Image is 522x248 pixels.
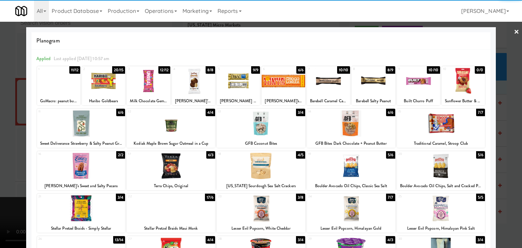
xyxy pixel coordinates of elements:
div: 20 [398,151,441,157]
div: 124/4Kodiak Maple Brown Sugar Oatmeal in a Cup [127,109,215,148]
div: 6/6 [386,109,395,116]
div: 12 [128,109,171,114]
div: 220/15Haribo Goldbears [82,66,125,105]
div: 29 [308,236,351,242]
span: Applied [36,55,51,62]
div: 3 [128,66,149,72]
div: 213/4Stellar Pretzel Braids - Simply Stellar [37,194,125,233]
div: 19 [308,151,351,157]
div: 6/6 [116,109,125,116]
div: 116/6Sweet Deliverance Strawberry & Salty Peanut Granola [37,109,125,148]
div: Lesser Evil Popcorn, White Cheddar [217,224,305,233]
div: Sweet Deliverance Strawberry & Salty Peanut Granola [38,139,124,148]
div: 11/12 [69,66,81,74]
div: 5/6 [386,151,395,159]
div: [PERSON_NAME]'s Chocolonely, Sea Salt Caramel [263,97,304,105]
div: 255/5Lesser Evil Popcorn, Himalayan Pink Salt [397,194,485,233]
div: Terra Chips, Original [128,182,214,190]
div: 13 [218,109,261,114]
a: × [514,22,519,43]
div: 48/8[PERSON_NAME]’s Peanut Butter Cups [172,66,215,105]
div: 8/9 [386,66,395,74]
div: [PERSON_NAME] Protein Bar - Chocolate Chip Cookie Dough [217,97,260,105]
div: 17/6 [205,194,215,201]
div: 4/5 [296,151,305,159]
div: Boulder Avocado Oil Chips, Classic Sea Salt [308,182,394,190]
div: 26 [38,236,81,242]
div: 3/8 [296,194,305,201]
div: Stellar Pretzel Braids Maui Monk [127,224,215,233]
div: [PERSON_NAME]'s Chocolonely, Sea Salt Caramel [262,97,305,105]
div: Milk Chocolate Gems, Unreal [128,97,169,105]
div: GFB Coconut Bites [217,139,305,148]
div: Lesser Evil Popcorn, White Cheddar [218,224,304,233]
div: 910/10Built Churro Puff [397,66,440,105]
div: Sunflower Butter & Strawberry Jam Bites, Smash Foods [443,97,484,105]
div: 3/4 [296,236,305,244]
div: Stellar Pretzel Braids - Simply Stellar [37,224,125,233]
span: Planogram [36,36,486,46]
div: Terra Chips, Original [127,182,215,190]
div: GFB Coconut Bites [218,139,304,148]
div: [PERSON_NAME] Protein Bar - Chocolate Chip Cookie Dough [218,97,259,105]
div: Boulder Avocado Oil Chips, Classic Sea Salt [307,182,395,190]
div: 4 [173,66,194,72]
div: 25 [398,194,441,199]
div: Kodiak Maple Brown Sugar Oatmeal in a Cup [128,139,214,148]
div: Haribo Goldbears [82,97,125,105]
div: 11 [38,109,81,114]
div: Lesser Evil Popcorn, Himalayan Gold [308,224,394,233]
div: 2217/6Stellar Pretzel Braids Maui Monk [127,194,215,233]
div: [PERSON_NAME]’s Peanut Butter Cups [173,97,214,105]
div: 5 [218,66,239,72]
div: GFB Bites Dark Chocolate + Peanut Butter [308,139,394,148]
div: 4/4 [206,109,215,116]
div: 17 [128,151,171,157]
div: 111/12GoMacro: peanut butter chocolate chip [37,66,80,105]
div: 133/4GFB Coconut Bites [217,109,305,148]
div: 7 [308,66,329,72]
div: 28 [218,236,261,242]
div: 59/9[PERSON_NAME] Protein Bar - Chocolate Chip Cookie Dough [217,66,260,105]
div: 24 [308,194,351,199]
div: 88/9Barebell Salty Peanut [352,66,395,105]
div: Barebell Salty Peanut [353,97,394,105]
div: Traditional Caramel, Stroop Club [398,139,484,148]
div: GFB Bites Dark Chocolate + Peanut Butter [307,139,395,148]
div: 146/6GFB Bites Dark Chocolate + Peanut Butter [307,109,395,148]
div: Kodiak Maple Brown Sugar Oatmeal in a Cup [127,139,215,148]
div: Built Churro Puff [398,97,439,105]
div: Stellar Pretzel Braids Maui Monk [128,224,214,233]
div: 30 [398,236,441,242]
div: Traditional Caramel, Stroop Club [397,139,485,148]
div: GoMacro: peanut butter chocolate chip [38,97,79,105]
div: [US_STATE] Sourdough Sea Salt Crackers [218,182,304,190]
div: 23 [218,194,261,199]
div: 3/4 [476,236,485,244]
div: 27 [128,236,171,242]
img: Micromart [15,5,27,17]
div: [PERSON_NAME]'s Sweet and Salty Pecans [37,182,125,190]
div: 4/4 [206,236,215,244]
div: Built Churro Puff [397,97,440,105]
div: Stellar Pretzel Braids - Simply Stellar [38,224,124,233]
div: 9 [398,66,419,72]
div: 16 [38,151,81,157]
div: Milk Chocolate Gems, Unreal [127,97,170,105]
div: 3/4 [296,109,305,116]
div: 12/12 [158,66,170,74]
div: 2 [83,66,104,72]
div: 9/9 [251,66,260,74]
div: 312/12Milk Chocolate Gems, Unreal [127,66,170,105]
div: 8/8 [206,66,215,74]
div: 195/6Boulder Avocado Oil Chips, Classic Sea Salt [307,151,395,190]
div: 162/2[PERSON_NAME]'s Sweet and Salty Pecans [37,151,125,190]
div: 0/0 [475,66,485,74]
div: Lesser Evil Popcorn, Himalayan Pink Salt [397,224,485,233]
div: 15 [398,109,441,114]
div: 14 [308,109,351,114]
div: 21 [38,194,81,199]
div: 247/7Lesser Evil Popcorn, Himalayan Gold [307,194,395,233]
div: Lesser Evil Popcorn, Himalayan Pink Salt [398,224,484,233]
div: 184/5[US_STATE] Sourdough Sea Salt Crackers [217,151,305,190]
